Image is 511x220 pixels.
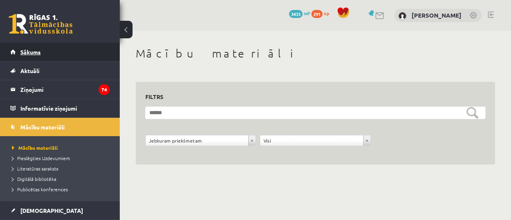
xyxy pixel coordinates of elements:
span: [DEMOGRAPHIC_DATA] [20,207,83,214]
span: xp [324,10,329,16]
span: Publicētas konferences [12,186,68,192]
a: Jebkuram priekšmetam [146,135,255,146]
legend: Ziņojumi [20,80,110,99]
a: Publicētas konferences [12,186,112,193]
a: 291 xp [311,10,333,16]
span: Jebkuram priekšmetam [149,135,245,146]
a: Visi [260,135,370,146]
span: Aktuāli [20,67,40,74]
i: 74 [99,84,110,95]
span: Digitālā bibliotēka [12,176,56,182]
h3: Filtrs [145,91,476,102]
span: mP [304,10,310,16]
a: [PERSON_NAME] [412,11,461,19]
a: 3433 mP [289,10,310,16]
span: Pieslēgties Uzdevumiem [12,155,70,161]
a: Pieslēgties Uzdevumiem [12,155,112,162]
a: [DEMOGRAPHIC_DATA] [10,201,110,220]
a: Literatūras saraksts [12,165,112,172]
span: Mācību materiāli [20,123,65,131]
span: Mācību materiāli [12,145,58,151]
a: Ziņojumi74 [10,80,110,99]
h1: Mācību materiāli [136,47,495,60]
span: Literatūras saraksts [12,165,58,172]
a: Aktuāli [10,61,110,80]
span: 291 [311,10,323,18]
img: Gvenda Liepiņa [398,12,406,20]
a: Mācību materiāli [12,144,112,151]
span: Visi [263,135,360,146]
a: Digitālā bibliotēka [12,175,112,182]
a: Mācību materiāli [10,118,110,136]
a: Sākums [10,43,110,61]
span: 3433 [289,10,303,18]
legend: Informatīvie ziņojumi [20,99,110,117]
a: Rīgas 1. Tālmācības vidusskola [9,14,73,34]
a: Informatīvie ziņojumi [10,99,110,117]
span: Sākums [20,48,41,55]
